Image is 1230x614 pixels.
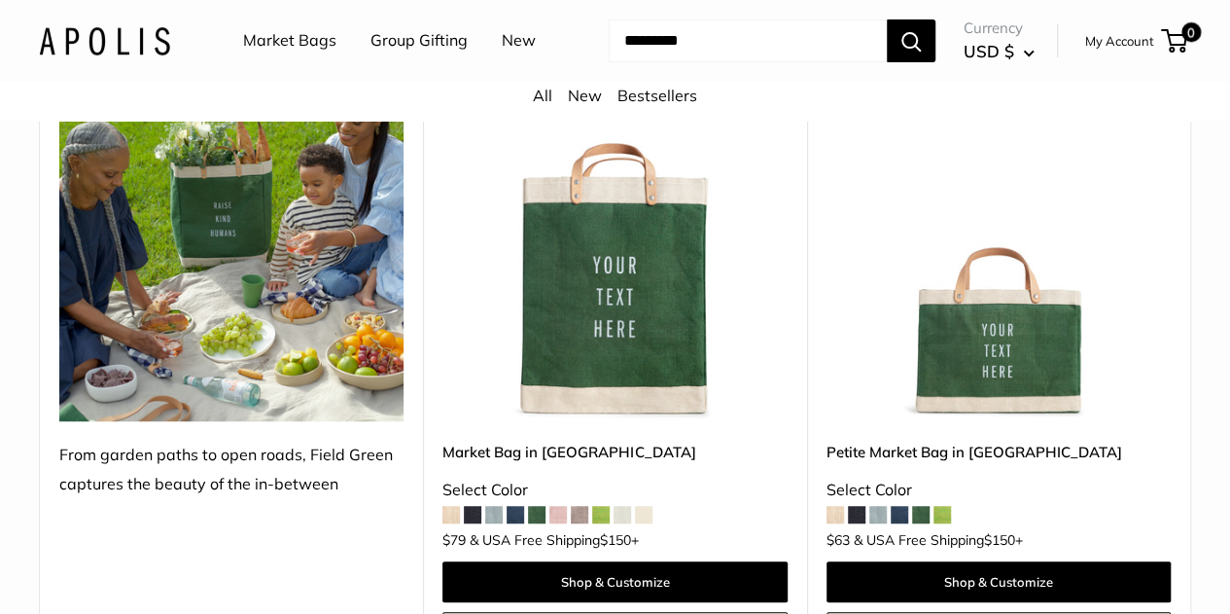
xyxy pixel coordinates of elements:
span: $150 [600,531,631,549]
a: 0 [1163,29,1187,53]
a: New [568,86,602,105]
a: All [533,86,552,105]
span: $63 [826,531,850,549]
span: & USA Free Shipping + [854,533,1023,547]
div: From garden paths to open roads, Field Green captures the beauty of the in-between [59,441,404,499]
span: USD $ [964,41,1014,61]
span: $79 [442,531,466,549]
span: 0 [1181,22,1201,42]
a: Bestsellers [617,86,697,105]
a: New [502,26,536,55]
a: Shop & Customize [826,561,1171,602]
a: description_Make it yours with custom printed text.description_Take it anywhere with easy-grip ha... [826,77,1171,421]
a: Market Bags [243,26,336,55]
span: Currency [964,15,1035,42]
a: Shop & Customize [442,561,787,602]
a: Petite Market Bag in [GEOGRAPHIC_DATA] [826,441,1171,463]
a: Group Gifting [370,26,468,55]
img: description_Make it yours with custom printed text. [826,77,1171,421]
span: $150 [984,531,1015,549]
span: & USA Free Shipping + [470,533,639,547]
img: Apolis [39,26,170,54]
img: description_Make it yours with custom printed text. [442,77,787,421]
div: Select Color [826,476,1171,505]
img: From garden paths to open roads, Field Green captures the beauty of the in-between [59,77,404,421]
button: Search [887,19,935,62]
a: Market Bag in [GEOGRAPHIC_DATA] [442,441,787,463]
a: description_Make it yours with custom printed text.Market Bag in Field Green [442,77,787,421]
a: My Account [1085,29,1154,53]
div: Select Color [442,476,787,505]
input: Search... [609,19,887,62]
button: USD $ [964,36,1035,67]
